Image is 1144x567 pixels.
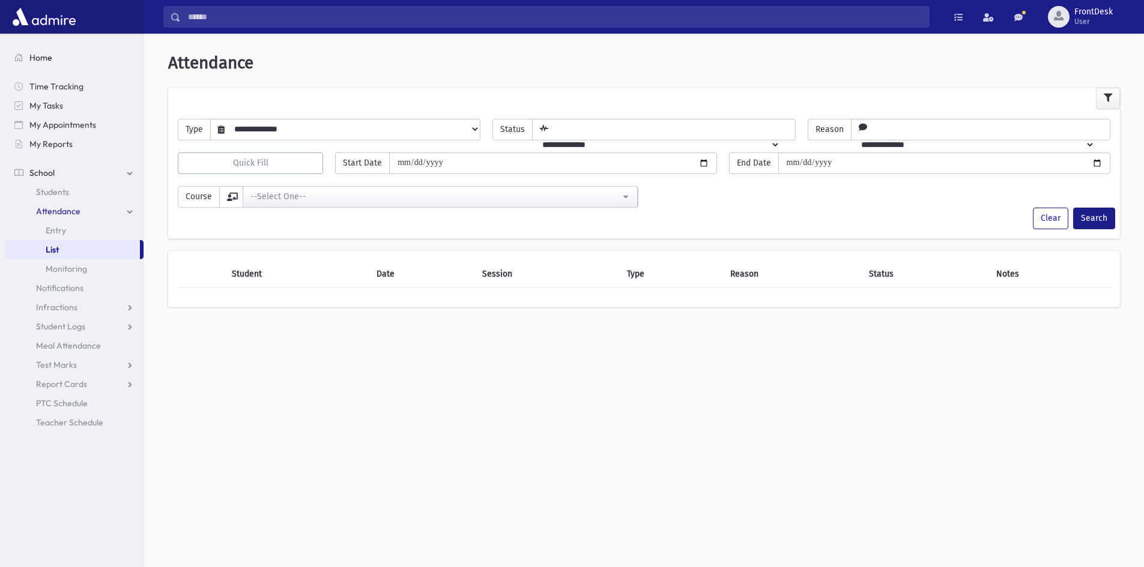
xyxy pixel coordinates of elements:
[335,152,390,174] span: Start Date
[250,190,620,203] div: --Select One--
[475,260,620,288] th: Session
[5,77,144,96] a: Time Tracking
[5,259,144,278] a: Monitoring
[1074,7,1113,17] span: FrontDesk
[5,182,144,202] a: Students
[29,167,55,178] span: School
[5,134,144,154] a: My Reports
[233,158,268,168] span: Quick Fill
[36,321,85,332] span: Student Logs
[808,119,852,140] span: Reason
[5,202,144,221] a: Attendance
[36,379,87,389] span: Report Cards
[46,225,66,236] span: Entry
[620,260,724,288] th: Type
[5,221,144,240] a: Entry
[1073,208,1115,229] button: Search
[492,119,533,140] span: Status
[5,394,144,413] a: PTC Schedule
[5,413,144,432] a: Teacher Schedule
[36,340,101,351] span: Meal Attendance
[5,163,144,182] a: School
[36,206,80,217] span: Attendance
[29,139,73,149] span: My Reports
[729,152,779,174] span: End Date
[46,244,59,255] span: List
[5,298,144,317] a: Infractions
[29,81,83,92] span: Time Tracking
[369,260,475,288] th: Date
[178,186,220,208] span: Course
[5,355,144,374] a: Test Marks
[36,302,77,313] span: Infractions
[46,263,87,274] span: Monitoring
[5,278,144,298] a: Notifications
[178,119,211,140] span: Type
[723,260,862,288] th: Reason
[168,53,253,73] span: Attendance
[5,240,140,259] a: List
[29,100,63,111] span: My Tasks
[1074,17,1113,26] span: User
[10,5,79,29] img: AdmirePro
[5,96,144,115] a: My Tasks
[36,417,103,428] span: Teacher Schedule
[29,52,52,63] span: Home
[36,187,69,197] span: Students
[36,283,83,293] span: Notifications
[29,119,96,130] span: My Appointments
[5,374,144,394] a: Report Cards
[225,260,369,288] th: Student
[5,48,144,67] a: Home
[36,359,77,370] span: Test Marks
[5,115,144,134] a: My Appointments
[181,6,929,28] input: Search
[989,260,1110,288] th: Notes
[36,398,88,409] span: PTC Schedule
[862,260,989,288] th: Status
[5,317,144,336] a: Student Logs
[243,186,638,208] button: --Select One--
[5,336,144,355] a: Meal Attendance
[178,152,323,174] button: Quick Fill
[1033,208,1068,229] button: Clear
